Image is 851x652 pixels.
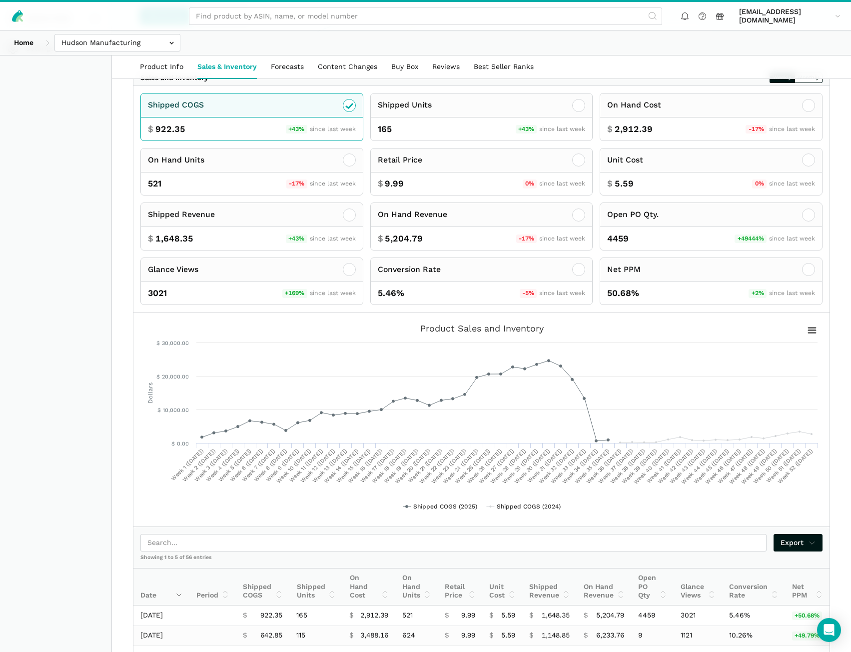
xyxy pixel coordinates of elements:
th: Retail Price: activate to sort column ascending [438,568,482,605]
tspan: Week 19 ([DATE]) [383,447,420,484]
span: 5.46% [378,287,404,299]
div: Glance Views [148,263,198,276]
span: -17% [286,179,307,188]
th: Period: activate to sort column ascending [189,568,236,605]
th: Shipped Revenue: activate to sort column ascending [522,568,577,605]
span: since last week [769,125,815,132]
div: Open Intercom Messenger [817,618,841,642]
tspan: Week 39 ([DATE]) [621,447,659,485]
tspan: Week 35 ([DATE]) [573,447,611,485]
span: 165 [378,123,392,135]
span: 6,233.76 [596,631,624,640]
a: Product Info [133,55,190,78]
div: Retail Price [378,154,422,166]
tspan: Week 3 ([DATE]) [193,447,229,483]
span: -5% [520,289,537,298]
button: Unit Cost $ 5.59 0% since last week [600,148,823,196]
div: On Hand Revenue [378,208,447,221]
span: 922.35 [155,123,185,135]
tspan: Week 29 ([DATE]) [501,447,539,485]
tspan: Week 12 ([DATE]) [299,447,336,484]
tspan: 10,000.00 [163,407,189,413]
tspan: Week 17 ([DATE]) [359,447,396,484]
span: $ [445,611,449,620]
span: $ [584,631,588,640]
span: 1,148.85 [542,631,570,640]
div: Conversion Rate [378,263,441,276]
th: Shipped Units: activate to sort column ascending [290,568,343,605]
span: 4459 [607,232,629,245]
span: since last week [310,125,356,132]
tspan: Week 32 ([DATE]) [538,447,575,485]
tspan: Week 11 ([DATE]) [288,447,324,483]
div: Shipped COGS [148,99,204,111]
tspan: Week 40 ([DATE]) [633,447,671,485]
tspan: Week 27 ([DATE]) [478,447,515,485]
tspan: Product Sales and Inventory [420,323,544,333]
a: Forecasts [264,55,311,78]
span: 50.68% [607,287,639,299]
tspan: Week 13 ([DATE]) [311,447,348,484]
span: $ [243,631,247,640]
tspan: Week 14 ([DATE]) [323,447,360,484]
span: $ [489,611,493,620]
button: Retail Price $ 9.99 0% since last week [370,148,593,196]
th: Open PO Qty: activate to sort column ascending [631,568,674,605]
tspan: Week 34 ([DATE]) [561,447,599,485]
tspan: Week 7 ([DATE]) [241,447,276,483]
div: Shipped Units [378,99,432,111]
tspan: Week 2 ([DATE]) [181,447,217,483]
th: On Hand Units: activate to sort column ascending [395,568,438,605]
tspan: Week 4 ([DATE]) [205,447,240,483]
span: since last week [539,289,585,296]
tspan: Week 15 ([DATE]) [335,447,372,484]
span: [EMAIL_ADDRESS][DOMAIN_NAME] [739,7,832,25]
tspan: Week 24 ([DATE]) [442,447,480,485]
tspan: Week 33 ([DATE]) [550,447,587,485]
div: Shipped Revenue [148,208,215,221]
tspan: Week 45 ([DATE]) [693,447,731,485]
td: [DATE] [133,625,189,646]
tspan: Shipped COGS (2025) [413,503,477,510]
tspan: Week 44 ([DATE]) [680,447,718,485]
span: since last week [539,235,585,242]
th: Net PPM: activate to sort column ascending [785,568,830,605]
span: since last week [769,289,815,296]
span: 521 [148,177,161,190]
tspan: Week 9 ([DATE]) [264,447,300,483]
tspan: Week 8 ([DATE]) [253,447,288,483]
span: 0% [523,179,537,188]
span: +50.68% [792,611,823,620]
span: 5,204.79 [596,611,624,620]
td: 115 [289,625,342,646]
tspan: Dollars [147,382,154,403]
tspan: Week 48 ([DATE]) [728,447,766,485]
th: Date: activate to sort column ascending [133,568,189,605]
tspan: Week 30 ([DATE]) [513,447,551,485]
span: 9.99 [385,177,404,190]
tspan: Week 52 ([DATE]) [777,447,814,485]
span: since last week [539,125,585,132]
tspan: 30,000.00 [162,340,189,346]
tspan: $ [156,373,160,380]
span: 3021 [148,287,167,299]
span: $ [445,631,449,640]
span: +43% [286,125,307,134]
span: $ [349,631,353,640]
button: Conversion Rate 5.46% -5% since last week [370,257,593,305]
span: $ [349,611,353,620]
span: 5,204.79 [385,232,423,245]
td: [DATE] [133,605,189,625]
span: 3,488.16 [360,631,388,640]
th: Unit Cost: activate to sort column ascending [482,568,522,605]
a: Best Seller Ranks [467,55,541,78]
tspan: Shipped COGS (2024) [497,503,561,510]
input: Hudson Manufacturing [54,34,180,51]
span: since last week [769,180,815,187]
tspan: Week 51 ([DATE]) [765,447,802,484]
tspan: Week 1 ([DATE]) [170,447,204,482]
span: 1,648.35 [155,232,193,245]
span: $ [148,232,153,245]
span: +2% [749,289,767,298]
td: 521 [395,605,438,625]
